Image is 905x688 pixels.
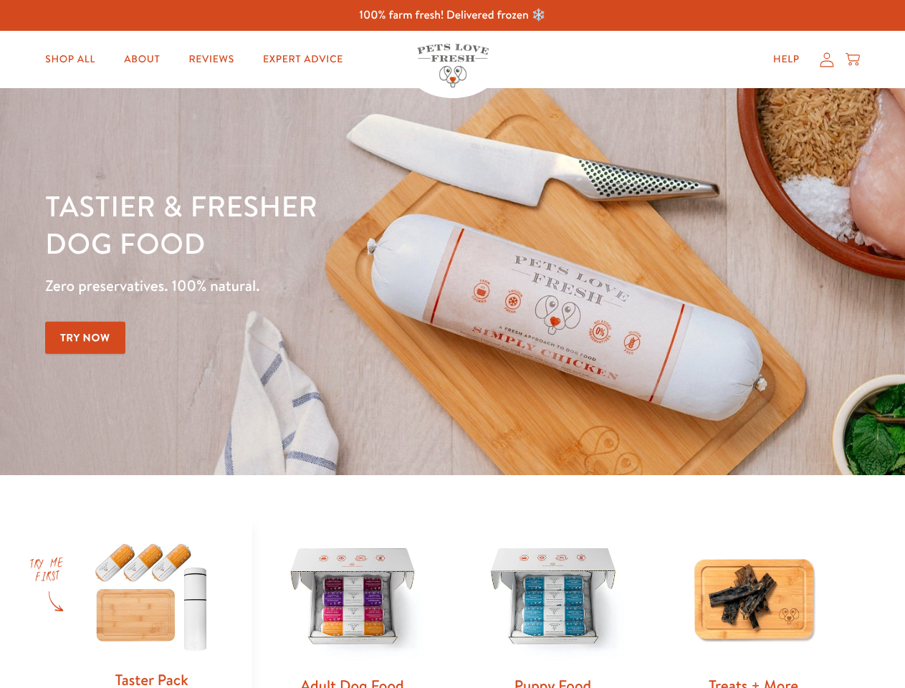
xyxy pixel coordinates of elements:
p: Zero preservatives. 100% natural. [45,273,588,299]
a: Try Now [45,322,125,354]
a: Shop All [34,45,107,74]
a: Expert Advice [252,45,355,74]
a: About [112,45,171,74]
a: Help [762,45,811,74]
a: Reviews [177,45,245,74]
img: Pets Love Fresh [417,44,489,87]
h1: Tastier & fresher dog food [45,187,588,262]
